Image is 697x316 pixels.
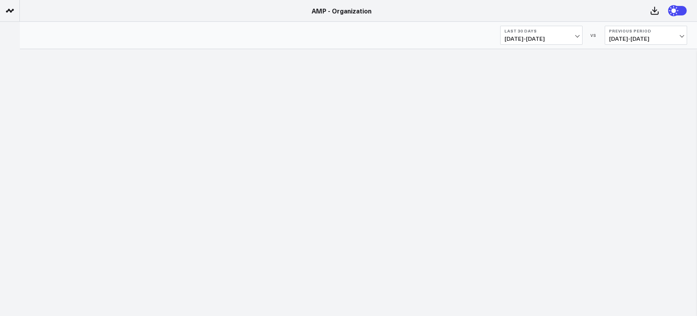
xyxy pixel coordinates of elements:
[609,36,683,42] span: [DATE] - [DATE]
[605,26,687,45] button: Previous Period[DATE]-[DATE]
[505,29,578,33] b: Last 30 Days
[312,6,371,15] a: AMP - Organization
[505,36,578,42] span: [DATE] - [DATE]
[500,26,583,45] button: Last 30 Days[DATE]-[DATE]
[609,29,683,33] b: Previous Period
[587,33,601,38] div: VS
